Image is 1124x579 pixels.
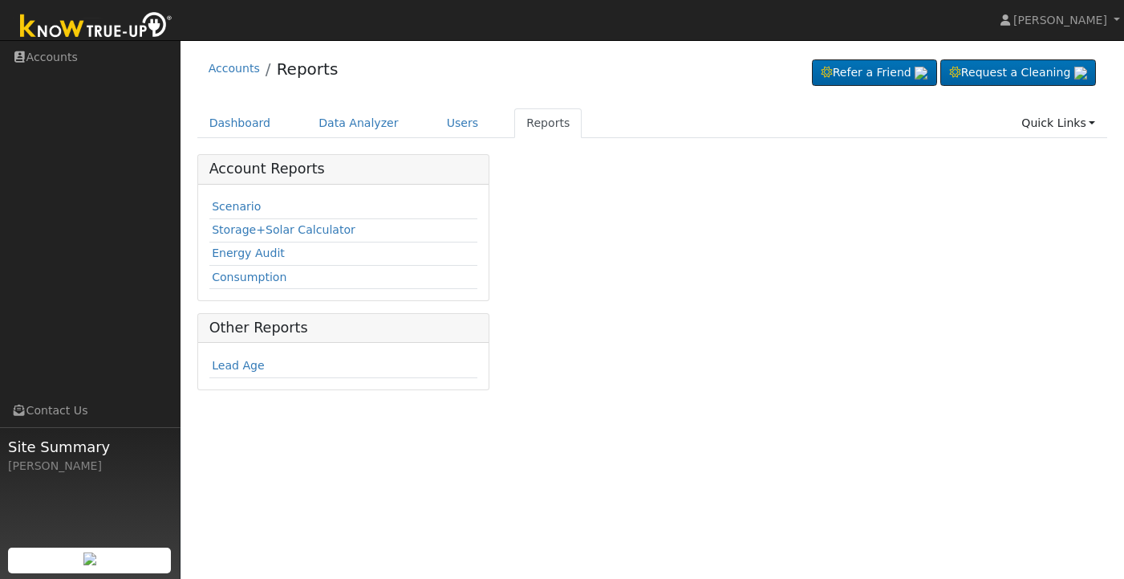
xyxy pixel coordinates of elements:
[915,67,927,80] img: retrieve
[306,108,411,138] a: Data Analyzer
[435,108,491,138] a: Users
[12,9,181,45] img: Know True-Up
[209,320,477,336] h5: Other Reports
[212,247,285,259] a: Energy Audit
[209,161,477,177] h5: Account Reports
[277,59,339,79] a: Reports
[1013,14,1107,27] span: [PERSON_NAME]
[212,359,265,372] a: Lead Age
[1009,108,1107,138] a: Quick Links
[212,271,286,283] a: Consumption
[8,458,172,475] div: [PERSON_NAME]
[940,59,1096,87] a: Request a Cleaning
[8,436,172,458] span: Site Summary
[209,62,260,75] a: Accounts
[197,108,283,138] a: Dashboard
[1074,67,1087,80] img: retrieve
[212,223,355,236] a: Storage+Solar Calculator
[514,108,582,138] a: Reports
[83,552,96,565] img: retrieve
[212,200,261,213] a: Scenario
[812,59,937,87] a: Refer a Friend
